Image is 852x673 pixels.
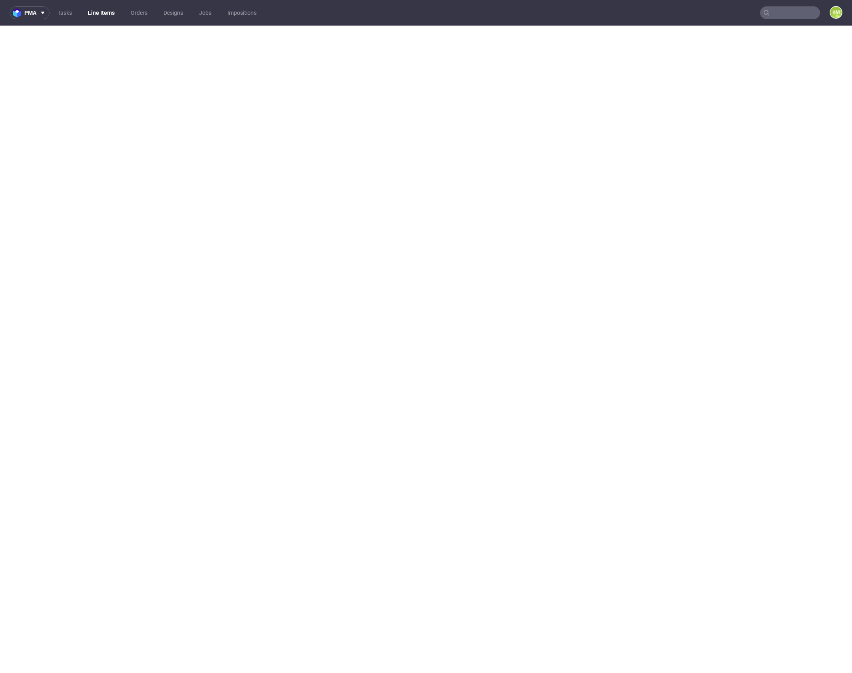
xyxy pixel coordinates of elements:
button: pma [10,6,50,19]
a: Line Items [83,6,119,19]
a: Impositions [223,6,261,19]
img: logo [13,8,24,18]
a: Orders [126,6,152,19]
a: Designs [159,6,188,19]
figcaption: KM [830,7,842,18]
a: Tasks [53,6,77,19]
span: pma [24,10,36,16]
a: Jobs [194,6,216,19]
